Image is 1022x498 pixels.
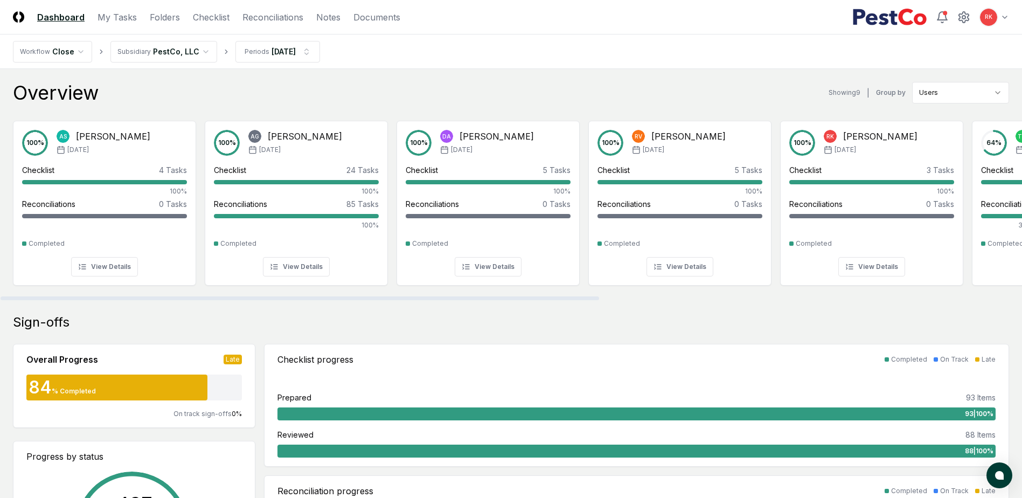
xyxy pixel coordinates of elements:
div: Reconciliations [406,198,459,210]
div: On Track [940,486,969,496]
div: Sign-offs [13,314,1009,331]
a: 100%DA[PERSON_NAME][DATE]Checklist5 Tasks100%Reconciliations0 TasksCompletedView Details [397,112,580,286]
div: Overview [13,82,99,103]
div: 3 Tasks [927,164,954,176]
a: 100%RK[PERSON_NAME][DATE]Checklist3 Tasks100%Reconciliations0 TasksCompletedView Details [780,112,963,286]
div: Overall Progress [26,353,98,366]
div: 100% [597,186,762,196]
div: Completed [29,239,65,248]
img: PestCo logo [852,9,927,26]
label: Group by [876,89,906,96]
button: atlas-launcher [986,462,1012,488]
nav: breadcrumb [13,41,320,63]
a: 100%AG[PERSON_NAME][DATE]Checklist24 Tasks100%Reconciliations85 Tasks100%CompletedView Details [205,112,388,286]
div: 5 Tasks [735,164,762,176]
div: Reconciliations [214,198,267,210]
div: Checklist [22,164,54,176]
a: Notes [316,11,340,24]
div: Late [982,486,996,496]
div: 88 Items [965,429,996,440]
div: 0 Tasks [159,198,187,210]
span: 0 % [232,410,242,418]
div: Completed [891,486,927,496]
div: [DATE] [272,46,296,57]
span: On track sign-offs [173,410,232,418]
div: 100% [22,186,187,196]
div: Completed [412,239,448,248]
div: Reconciliations [597,198,651,210]
button: View Details [263,257,330,276]
div: Reviewed [277,429,314,440]
div: Prepared [277,392,311,403]
div: 5 Tasks [543,164,571,176]
span: DA [442,133,451,141]
div: 0 Tasks [926,198,954,210]
div: Progress by status [26,450,242,463]
div: Showing 9 [829,88,860,98]
div: 85 Tasks [346,198,379,210]
div: [PERSON_NAME] [460,130,534,143]
div: [PERSON_NAME] [843,130,917,143]
span: AG [251,133,259,141]
div: [PERSON_NAME] [268,130,342,143]
div: [PERSON_NAME] [651,130,726,143]
div: Workflow [20,47,50,57]
div: Completed [891,355,927,364]
div: 93 Items [966,392,996,403]
div: Late [982,355,996,364]
span: RK [826,133,834,141]
span: [DATE] [259,145,281,155]
a: Dashboard [37,11,85,24]
div: Reconciliations [22,198,75,210]
div: 100% [789,186,954,196]
a: 100%AS[PERSON_NAME][DATE]Checklist4 Tasks100%Reconciliations0 TasksCompletedView Details [13,112,196,286]
div: Checklist progress [277,353,353,366]
a: Reconciliations [242,11,303,24]
span: [DATE] [835,145,856,155]
div: 24 Tasks [346,164,379,176]
span: 93 | 100 % [965,409,993,419]
div: Reconciliation progress [277,485,373,497]
button: RK [979,8,998,27]
div: Checklist [789,164,822,176]
img: Logo [13,11,24,23]
div: Completed [604,239,640,248]
span: RV [635,133,642,141]
span: [DATE] [643,145,664,155]
div: 100% [214,220,379,230]
div: Checklist [981,164,1013,176]
div: On Track [940,355,969,364]
a: Checklist [193,11,230,24]
div: Periods [245,47,269,57]
div: Late [224,355,242,364]
span: [DATE] [67,145,89,155]
div: [PERSON_NAME] [76,130,150,143]
div: 84 [26,379,52,396]
div: Checklist [214,164,246,176]
button: View Details [646,257,713,276]
div: | [867,87,870,99]
span: [DATE] [451,145,472,155]
div: 100% [406,186,571,196]
a: Documents [353,11,400,24]
button: View Details [455,257,522,276]
span: 88 | 100 % [965,446,993,456]
div: 0 Tasks [543,198,571,210]
a: My Tasks [98,11,137,24]
a: 100%RV[PERSON_NAME][DATE]Checklist5 Tasks100%Reconciliations0 TasksCompletedView Details [588,112,771,286]
a: Checklist progressCompletedOn TrackLatePrepared93 Items93|100%Reviewed88 Items88|100% [264,344,1009,467]
span: AS [59,133,67,141]
div: 4 Tasks [159,164,187,176]
div: % Completed [52,386,96,396]
div: Subsidiary [117,47,151,57]
a: Folders [150,11,180,24]
div: Completed [796,239,832,248]
div: 100% [214,186,379,196]
button: View Details [838,257,905,276]
button: Periods[DATE] [235,41,320,63]
div: Checklist [597,164,630,176]
button: View Details [71,257,138,276]
div: Reconciliations [789,198,843,210]
span: RK [985,13,992,21]
div: Completed [220,239,256,248]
